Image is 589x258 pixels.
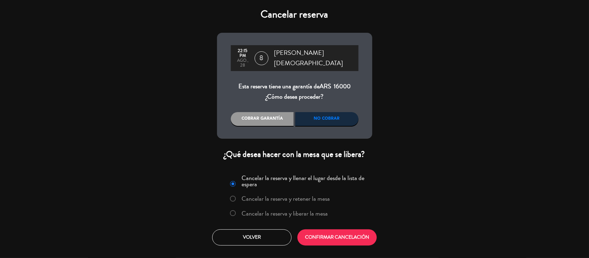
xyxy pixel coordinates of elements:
[320,82,331,91] span: ARS
[217,8,372,21] h4: Cancelar reserva
[234,58,252,68] div: ago., 28
[242,175,368,187] label: Cancelar la reserva y llenar el lugar desde la lista de espera
[212,229,292,246] button: Volver
[234,49,252,58] div: 22:15 PM
[242,196,330,202] label: Cancelar la reserva y retener la mesa
[297,229,377,246] button: CONFIRMAR CANCELACIÓN
[274,48,358,68] span: [PERSON_NAME][DEMOGRAPHIC_DATA]
[255,51,268,65] span: 8
[334,82,351,91] span: 16000
[231,81,359,102] div: Esta reserva tiene una garantía de ¿Cómo desea proceder?
[242,210,328,217] label: Cancelar la reserva y liberar la mesa
[217,149,372,160] div: ¿Qué desea hacer con la mesa que se libera?
[295,112,359,126] div: No cobrar
[231,112,294,126] div: Cobrar garantía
